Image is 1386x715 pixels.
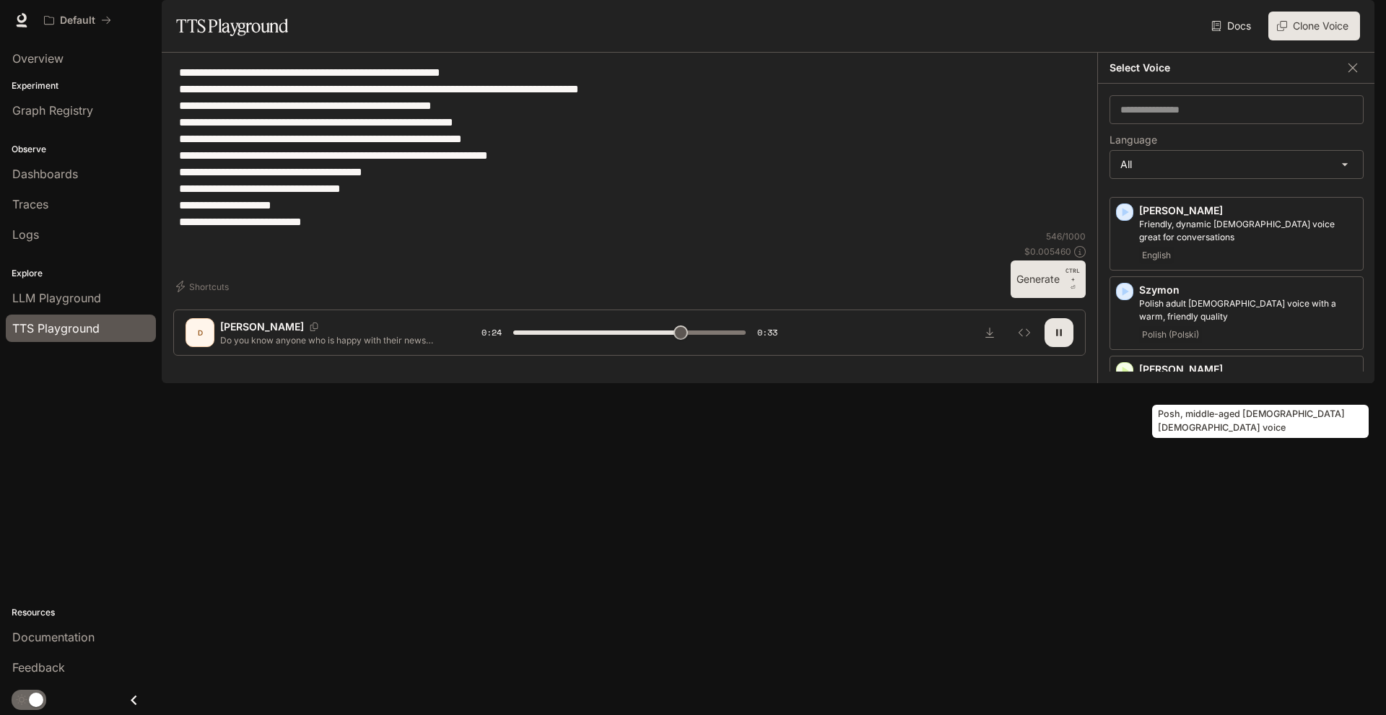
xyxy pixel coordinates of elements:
button: Copy Voice ID [304,323,324,331]
p: Do you know anyone who is happy with their news consumption? Traditional news is full of clickbai... [220,334,447,346]
p: Friendly, dynamic male voice great for conversations [1139,218,1357,244]
span: 0:33 [757,325,777,340]
button: GenerateCTRL +⏎ [1011,260,1086,298]
p: [PERSON_NAME] [1139,362,1357,377]
div: D [188,321,212,344]
button: All workspaces [38,6,118,35]
button: Shortcuts [173,275,235,298]
p: Language [1110,135,1157,145]
p: Default [60,14,95,27]
p: Szymon [1139,283,1357,297]
button: Inspect [1010,318,1039,347]
span: English [1139,247,1174,264]
p: [PERSON_NAME] [220,320,304,334]
p: CTRL + [1065,266,1080,284]
button: Download audio [975,318,1004,347]
span: Polish (Polski) [1139,326,1202,343]
p: ⏎ [1065,266,1080,292]
p: Polish adult male voice with a warm, friendly quality [1139,297,1357,323]
h1: TTS Playground [176,12,288,40]
div: Posh, middle-aged [DEMOGRAPHIC_DATA] [DEMOGRAPHIC_DATA] voice [1152,405,1369,438]
a: Docs [1208,12,1257,40]
button: Clone Voice [1268,12,1360,40]
p: [PERSON_NAME] [1139,203,1357,218]
span: 0:24 [481,325,502,340]
div: All [1110,151,1363,178]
